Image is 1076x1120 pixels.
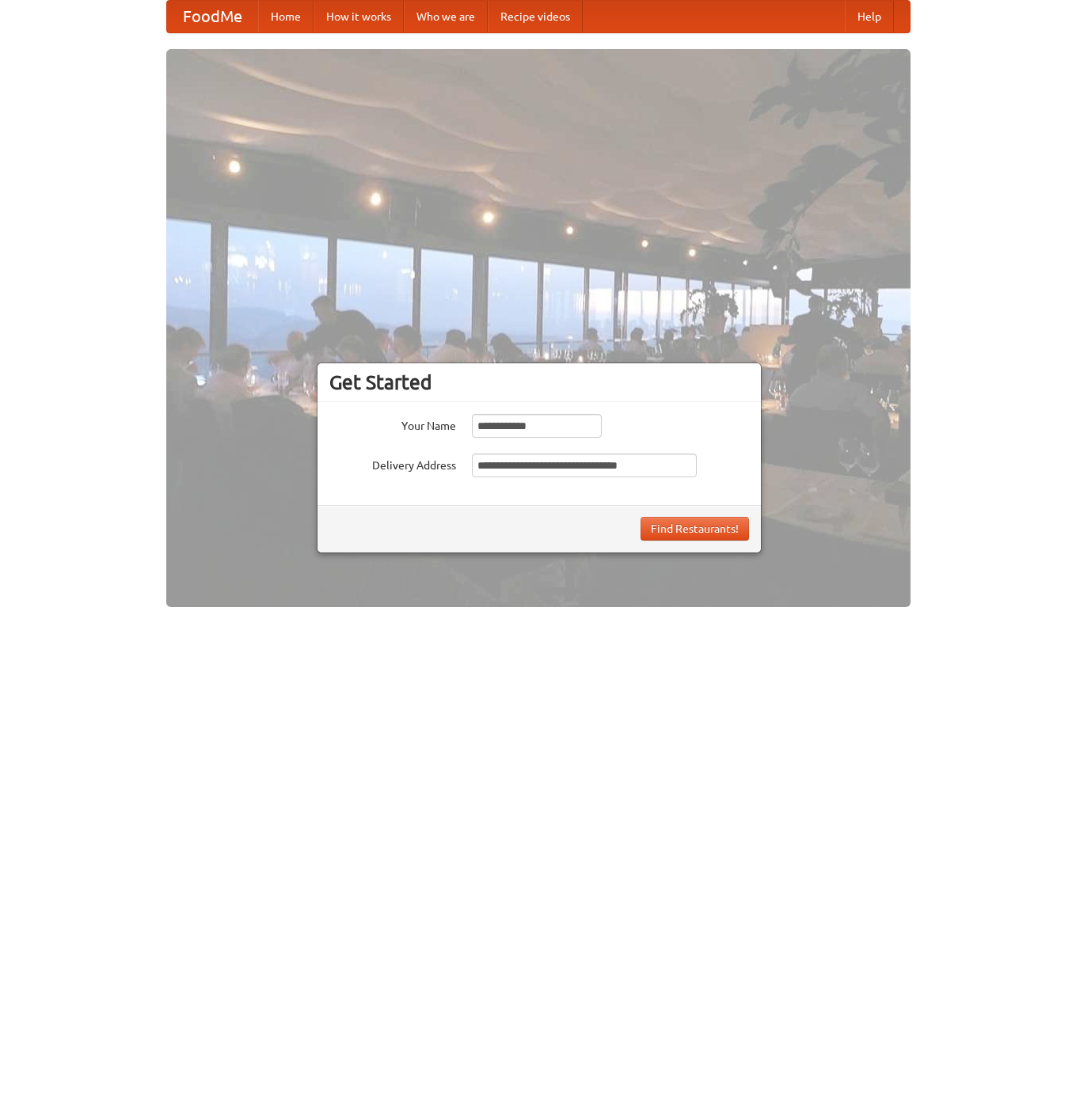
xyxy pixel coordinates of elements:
a: FoodMe [167,1,258,32]
label: Your Name [329,414,456,434]
a: Who we are [404,1,488,32]
a: How it works [314,1,404,32]
h3: Get Started [329,370,749,394]
label: Delivery Address [329,454,456,473]
a: Recipe videos [488,1,583,32]
button: Find Restaurants! [641,517,749,541]
a: Home [258,1,314,32]
a: Help [845,1,894,32]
